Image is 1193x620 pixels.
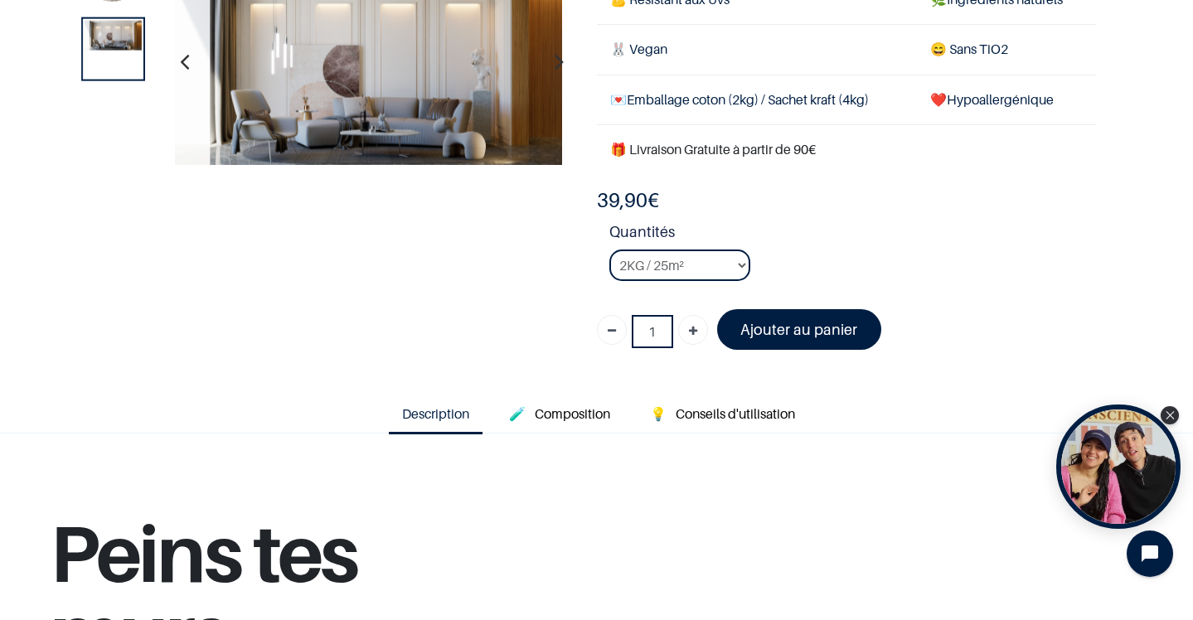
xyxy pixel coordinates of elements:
td: ans TiO2 [917,25,1096,75]
font: Ajouter au panier [740,321,857,338]
a: Ajouter au panier [717,309,882,350]
div: Tolstoy bubble widget [1056,404,1181,529]
span: 🐰 Vegan [610,41,667,57]
font: 🎁 Livraison Gratuite à partir de 90€ [610,141,816,157]
span: Composition [535,405,610,422]
span: 💡 [650,405,667,422]
span: 💌 [610,91,627,108]
a: Supprimer [597,315,627,345]
img: Product image [85,20,142,50]
div: Open Tolstoy widget [1056,404,1181,529]
span: 😄 S [930,41,957,57]
span: 39,90 [597,188,647,212]
div: Close Tolstoy widget [1161,406,1179,424]
b: € [597,188,659,212]
td: ❤️Hypoallergénique [917,75,1096,124]
span: 🧪 [509,405,526,422]
a: Ajouter [678,315,708,345]
strong: Quantités [609,220,1097,249]
span: Description [402,405,469,422]
div: Open Tolstoy [1056,404,1181,529]
span: Conseils d'utilisation [676,405,795,422]
td: Emballage coton (2kg) / Sachet kraft (4kg) [597,75,918,124]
